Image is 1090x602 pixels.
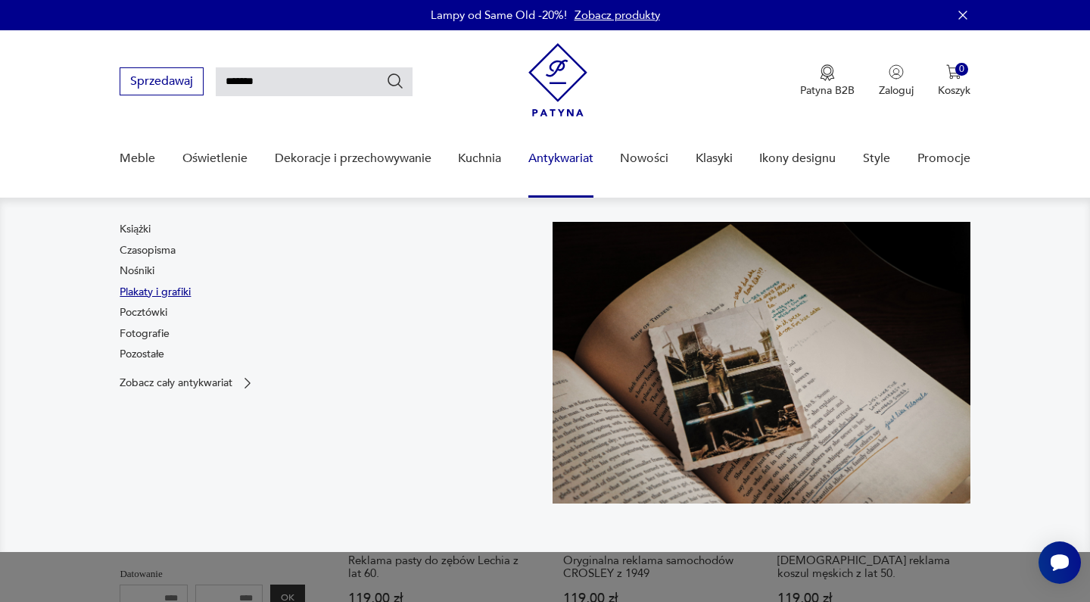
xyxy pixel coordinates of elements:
a: Promocje [917,129,970,188]
img: c8a9187830f37f141118a59c8d49ce82.jpg [553,222,970,504]
a: Plakaty i grafiki [120,285,191,300]
button: Patyna B2B [800,64,855,98]
p: Patyna B2B [800,83,855,98]
a: Klasyki [696,129,733,188]
p: Lampy od Same Old -20%! [431,8,567,23]
a: Meble [120,129,155,188]
p: Zobacz cały antykwariat [120,378,232,388]
a: Dekoracje i przechowywanie [275,129,431,188]
img: Ikonka użytkownika [889,64,904,80]
a: Ikona medaluPatyna B2B [800,64,855,98]
img: Ikona medalu [820,64,835,81]
a: Antykwariat [528,129,593,188]
a: Pozostałe [120,347,164,362]
button: Sprzedawaj [120,67,204,95]
a: Książki [120,222,151,237]
a: Zobacz cały antykwariat [120,376,255,391]
img: Patyna - sklep z meblami i dekoracjami vintage [528,43,587,117]
img: Ikona koszyka [946,64,961,80]
button: Szukaj [386,72,404,90]
button: Zaloguj [879,64,914,98]
a: Style [863,129,890,188]
p: Koszyk [938,83,970,98]
a: Oświetlenie [182,129,248,188]
a: Pocztówki [120,305,167,320]
div: 0 [955,63,968,76]
p: Zaloguj [879,83,914,98]
a: Zobacz produkty [575,8,660,23]
button: 0Koszyk [938,64,970,98]
iframe: Smartsupp widget button [1039,541,1081,584]
a: Nośniki [120,264,154,279]
a: Czasopisma [120,243,176,258]
a: Fotografie [120,326,170,342]
a: Kuchnia [458,129,501,188]
a: Ikony designu [759,129,836,188]
a: Nowości [620,129,668,188]
a: Sprzedawaj [120,77,204,88]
